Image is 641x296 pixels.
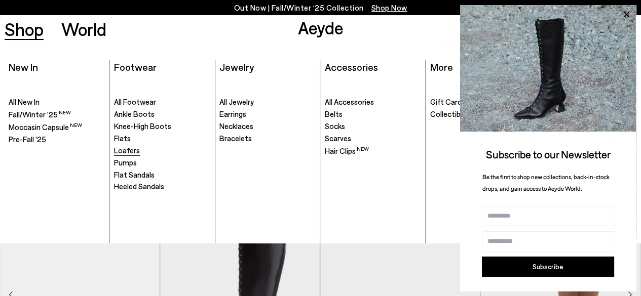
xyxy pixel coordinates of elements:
span: Navigate to /collections/new-in [371,3,407,12]
a: Knee-High Boots [114,121,210,132]
a: Flat Sandals [114,170,210,180]
a: Ankle Boots [114,109,210,119]
span: Gift Cards [430,97,465,106]
span: Pre-Fall '25 [9,135,46,144]
a: Loafers [114,146,210,156]
a: Heeled Sandals [114,182,210,192]
a: Hair Clips [325,146,421,156]
img: 2a6287a1333c9a56320fd6e7b3c4a9a9.jpg [460,5,636,132]
a: Accessories [325,61,378,73]
a: Earrings [219,109,315,119]
a: Shop [5,20,44,38]
span: Ankle Boots [114,109,155,118]
span: Scarves [325,134,351,143]
a: Bracelets [219,134,315,144]
span: Subscribe to our Newsletter [486,148,611,160]
a: All Jewelry [219,97,315,107]
a: Pre-Fall '25 [9,135,104,145]
span: All Jewelry [219,97,254,106]
span: Loafers [114,146,140,155]
a: Necklaces [219,121,315,132]
a: Pumps [114,158,210,168]
span: Moccasin Capsule [9,122,82,132]
span: Belts [325,109,343,118]
a: Collectibles [430,109,526,119]
span: Flats [114,134,131,143]
a: Flats [114,134,210,144]
button: Subscribe [482,257,614,277]
span: All Accessories [325,97,374,106]
a: Scarves [325,134,421,144]
span: Fall/Winter '25 [9,110,71,119]
span: All Footwear [114,97,156,106]
span: By subscribing, you agree to our [482,290,548,296]
a: Fall/Winter '25 [9,109,104,120]
a: Belts [325,109,421,119]
a: More [430,61,453,73]
a: New In [9,61,38,73]
span: Necklaces [219,121,253,131]
a: All Accessories [325,97,421,107]
a: Footwear [114,61,157,73]
span: Bracelets [219,134,252,143]
a: All New In [9,97,104,107]
span: All New In [9,97,40,106]
a: Socks [325,121,421,132]
span: Hair Clips [325,146,369,155]
span: Socks [325,121,345,131]
span: Collectibles [430,109,470,118]
a: Jewelry [219,61,254,73]
a: World [61,20,106,38]
a: Terms & Conditions [548,290,588,296]
a: Aeyde [297,17,343,38]
a: Gift Cards [430,97,526,107]
a: All Footwear [114,97,210,107]
span: Flat Sandals [114,170,155,179]
span: Be the first to shop new collections, back-in-stock drops, and gain access to Aeyde World. [482,173,610,192]
a: Moccasin Capsule [9,122,104,133]
p: Out Now | Fall/Winter ‘25 Collection [234,2,407,14]
span: Knee-High Boots [114,121,171,131]
span: Heeled Sandals [114,182,164,191]
span: Earrings [219,109,246,118]
span: Pumps [114,158,137,167]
